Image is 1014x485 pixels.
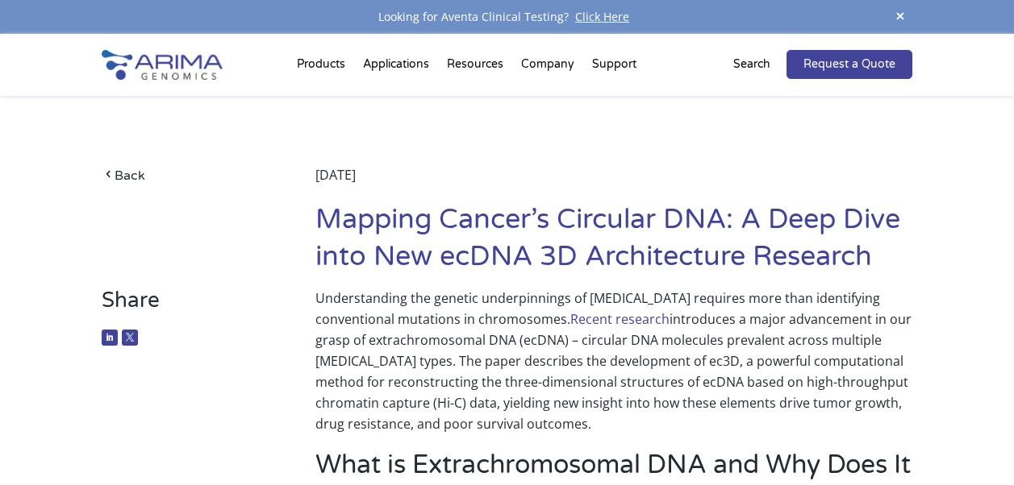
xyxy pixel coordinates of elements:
div: Looking for Aventa Clinical Testing? [102,6,913,27]
a: Request a Quote [787,50,912,79]
p: Search [733,54,770,75]
h3: Share [102,288,271,325]
a: Back [102,164,271,186]
img: Arima-Genomics-logo [102,50,223,80]
h1: Mapping Cancer’s Circular DNA: A Deep Dive into New ecDNA 3D Architecture Research [315,201,912,288]
a: Click Here [569,9,636,24]
p: Understanding the genetic underpinnings of [MEDICAL_DATA] requires more than identifying conventi... [315,288,912,447]
div: [DATE] [315,164,912,201]
a: Recent research [570,310,670,328]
